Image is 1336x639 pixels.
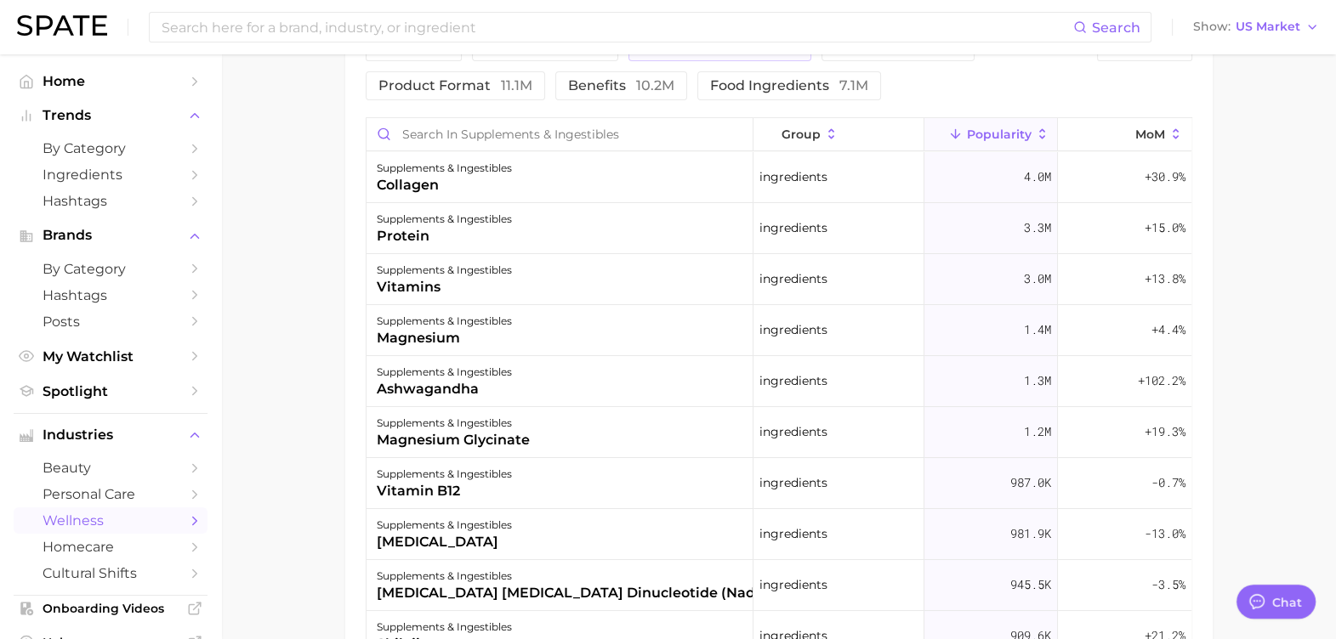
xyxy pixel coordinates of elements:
div: vitamins [377,277,512,297]
div: supplements & ingestibles [377,515,512,535]
a: Spotlight [14,378,208,404]
span: 1.4m [1024,319,1051,340]
div: [MEDICAL_DATA] [377,532,512,552]
span: ingredients [759,421,827,442]
span: 945.5k [1010,574,1051,595]
span: ingredients [759,269,827,289]
span: Ingredients [43,167,179,183]
span: ingredients [759,167,827,187]
button: group [753,118,925,151]
span: Posts [43,314,179,330]
button: ShowUS Market [1189,16,1323,38]
span: 3.3m [1024,218,1051,238]
div: supplements & ingestibles [377,413,530,433]
span: Show [1193,22,1231,31]
span: Spotlight [43,383,179,399]
span: 1.3m [1024,370,1051,391]
div: ashwagandha [377,379,512,399]
div: supplements & ingestibles [377,158,512,178]
div: collagen [377,175,512,195]
span: 10.2m [636,77,674,93]
button: supplements & ingestiblesashwagandhaingredients1.3m+102.2% [367,356,1191,407]
span: Trends [43,108,179,123]
span: Home [43,73,179,89]
button: supplements & ingestiblesmagnesium glycinateingredients1.2m+19.3% [367,407,1191,458]
span: MoM [1135,127,1165,141]
button: supplements & ingestiblesproteiningredients3.3m+15.0% [367,203,1191,254]
span: +19.3% [1145,421,1185,442]
div: protein [377,226,512,246]
div: magnesium [377,328,512,348]
button: Popularity [924,118,1058,151]
span: +15.0% [1145,218,1185,238]
a: Hashtags [14,282,208,308]
a: by Category [14,256,208,282]
a: Home [14,68,208,94]
span: 981.9k [1010,523,1051,544]
span: by Category [43,261,179,277]
div: supplements & ingestibles [377,209,512,229]
span: product format [378,79,532,93]
a: My Watchlist [14,343,208,370]
div: supplements & ingestibles [377,362,512,382]
span: My Watchlist [43,348,179,365]
span: food ingredients [710,79,868,93]
span: homecare [43,539,179,555]
div: supplements & ingestibles [377,311,512,331]
a: cultural shifts [14,560,208,586]
button: supplements & ingestiblescollageningredients4.0m+30.9% [367,152,1191,203]
div: supplements & ingestibles [377,464,512,484]
span: wellness [43,512,179,529]
span: -0.7% [1151,472,1185,493]
div: [MEDICAL_DATA] [MEDICAL_DATA] dinucleotide (nad) [377,583,760,603]
div: nicotinamide adenine dinucleotide (nad) [367,560,753,611]
span: 7.1m [839,77,868,93]
span: 1.2m [1024,421,1051,442]
a: by Category [14,135,208,161]
button: Trends [14,103,208,128]
span: US Market [1236,22,1300,31]
span: Hashtags [43,287,179,303]
span: 4.0m [1024,167,1051,187]
a: beauty [14,455,208,481]
a: Onboarding Videos [14,596,208,621]
span: +102.2% [1138,370,1185,391]
img: SPATE [17,15,107,36]
span: ingredients [759,574,827,595]
button: Brands [14,223,208,248]
span: +30.9% [1145,167,1185,187]
span: +13.8% [1145,269,1185,289]
span: +4.4% [1151,319,1185,340]
span: 987.0k [1010,472,1051,493]
input: Search in supplements & ingestibles [367,118,753,150]
span: 3.0m [1024,269,1051,289]
div: vitamin b12 [377,481,512,501]
span: cultural shifts [43,565,179,581]
button: supplements & ingestibles[MEDICAL_DATA] [MEDICAL_DATA] dinucleotide (nad)ingredients945.5k-3.5% [367,560,1191,611]
span: ingredients [759,319,827,340]
a: Hashtags [14,188,208,214]
span: Onboarding Videos [43,601,179,616]
span: Hashtags [43,193,179,209]
span: -13.0% [1145,523,1185,544]
div: supplements & ingestibles [377,566,760,586]
div: supplements & ingestibles [377,617,512,637]
button: MoM [1058,118,1191,151]
a: personal care [14,481,208,507]
a: Posts [14,308,208,335]
span: Industries [43,427,179,443]
input: Search here for a brand, industry, or ingredient [160,13,1073,42]
button: supplements & ingestibles[MEDICAL_DATA]ingredients981.9k-13.0% [367,509,1191,560]
button: supplements & ingestiblesmagnesiumingredients1.4m+4.4% [367,305,1191,356]
span: ingredients [759,370,827,391]
span: Brands [43,228,179,243]
button: supplements & ingestiblesvitamin b12ingredients987.0k-0.7% [367,458,1191,509]
span: Search [1092,20,1140,36]
a: wellness [14,507,208,534]
span: benefits [568,79,674,93]
button: Industries [14,422,208,448]
span: beauty [43,460,179,476]
a: Ingredients [14,161,208,188]
span: Popularity [967,127,1032,141]
div: magnesium glycinate [377,430,530,450]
